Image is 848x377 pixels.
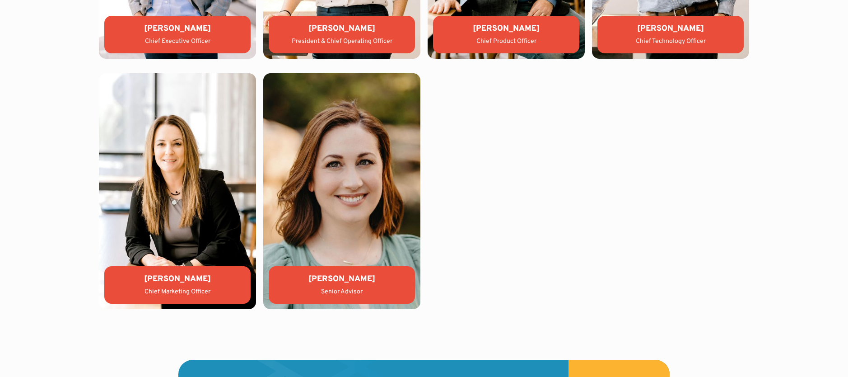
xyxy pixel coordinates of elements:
[276,37,408,46] div: President & Chief Operating Officer
[99,73,256,309] img: Kate Colacelli
[440,37,572,46] div: Chief Product Officer
[112,23,243,34] div: [PERSON_NAME]
[440,23,572,34] div: [PERSON_NAME]
[263,73,420,309] img: Katy McIntosh
[605,23,736,34] div: [PERSON_NAME]
[276,273,408,285] div: [PERSON_NAME]
[112,37,243,46] div: Chief Executive Officer
[276,23,408,34] div: [PERSON_NAME]
[112,287,243,297] div: Chief Marketing Officer
[276,287,408,297] div: Senior Advisor
[112,273,243,285] div: [PERSON_NAME]
[605,37,736,46] div: Chief Technology Officer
